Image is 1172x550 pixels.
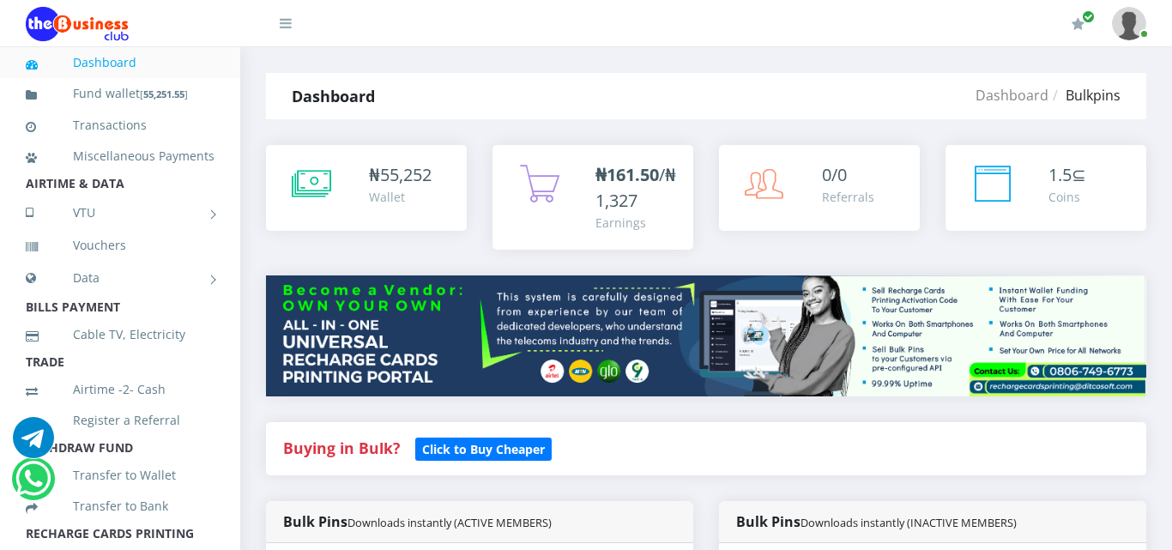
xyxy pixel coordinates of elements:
small: Downloads instantly (ACTIVE MEMBERS) [347,515,552,530]
a: Data [26,257,214,299]
a: Transfer to Bank [26,487,214,526]
span: 0/0 [822,163,847,186]
li: Bulkpins [1048,85,1121,106]
span: 55,252 [380,163,432,186]
b: Click to Buy Cheaper [422,441,545,457]
a: Miscellaneous Payments [26,136,214,176]
div: ₦ [369,162,432,188]
small: [ ] [140,88,188,100]
a: VTU [26,191,214,234]
a: Fund wallet[55,251.55] [26,74,214,114]
div: Wallet [369,188,432,206]
a: Register a Referral [26,401,214,440]
a: Click to Buy Cheaper [415,438,552,458]
a: Dashboard [26,43,214,82]
a: Chat for support [13,430,54,458]
a: Airtime -2- Cash [26,370,214,409]
a: Cable TV, Electricity [26,315,214,354]
i: Renew/Upgrade Subscription [1072,17,1084,31]
a: ₦55,252 Wallet [266,145,467,231]
img: User [1112,7,1146,40]
img: Logo [26,7,129,41]
a: Transfer to Wallet [26,456,214,495]
div: Earnings [595,214,676,232]
span: /₦1,327 [595,163,676,212]
a: ₦161.50/₦1,327 Earnings [492,145,693,250]
a: 0/0 Referrals [719,145,920,231]
b: ₦161.50 [595,163,659,186]
strong: Buying in Bulk? [283,438,400,458]
span: Renew/Upgrade Subscription [1082,10,1095,23]
strong: Bulk Pins [283,512,552,531]
a: Transactions [26,106,214,145]
a: Vouchers [26,226,214,265]
img: multitenant_rcp.png [266,275,1146,396]
small: Downloads instantly (INACTIVE MEMBERS) [800,515,1017,530]
div: Coins [1048,188,1086,206]
b: 55,251.55 [143,88,184,100]
a: Dashboard [976,86,1048,105]
div: Referrals [822,188,874,206]
strong: Dashboard [292,86,375,106]
a: Chat for support [15,471,51,499]
strong: Bulk Pins [736,512,1017,531]
span: 1.5 [1048,163,1072,186]
div: ⊆ [1048,162,1086,188]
